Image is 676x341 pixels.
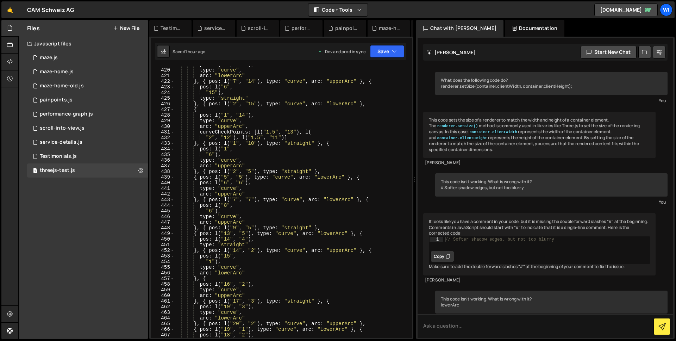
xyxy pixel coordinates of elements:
div: This code isn't working. What is wrong with it? // Softer shadow edges, but not too blurry [435,173,668,197]
div: 428 [151,112,175,118]
div: 425 [151,95,175,101]
div: 463 [151,310,175,315]
div: 441 [151,186,175,191]
div: 432 [151,135,175,141]
h2: [PERSON_NAME] [427,49,476,56]
div: This code isn't working. What is wrong with it? lowerArc [435,291,668,314]
div: 1 [430,237,443,242]
div: 1 hour ago [185,49,206,55]
div: 422 [151,79,175,84]
div: 435 [151,152,175,157]
div: 454 [151,259,175,265]
div: 11420/31140.js [27,65,148,79]
div: 448 [151,225,175,231]
div: scroll-into-view.js [248,25,270,32]
div: 11420/38395.js [27,135,148,149]
div: Chat with [PERSON_NAME] [416,20,503,37]
div: 11420/38686.js [27,121,148,135]
div: Javascript files [19,37,148,51]
div: 11420/31586.js [27,163,148,178]
a: wi [660,4,672,16]
div: performance-graph.js [40,111,93,117]
div: 439 [151,174,175,180]
div: 446 [151,214,175,219]
div: 456 [151,270,175,276]
div: 420 [151,67,175,73]
div: 440 [151,180,175,186]
div: 11420/37995.js [27,93,148,107]
div: 424 [151,90,175,95]
code: container.clientHeight [436,136,488,141]
div: 423 [151,84,175,90]
div: 443 [151,197,175,203]
div: 459 [151,287,175,293]
div: 429 [151,118,175,124]
div: maze-home-old.js [379,25,401,32]
div: 436 [151,157,175,163]
button: New File [113,25,139,31]
div: 427 [151,107,175,112]
div: 461 [151,298,175,304]
div: Testimonials.js [161,25,183,32]
div: 438 [151,169,175,174]
div: 457 [151,276,175,281]
button: Save [370,45,404,58]
div: 462 [151,304,175,310]
div: 442 [151,191,175,197]
div: Documentation [505,20,564,37]
code: container.clientWidth [469,130,518,135]
div: 467 [151,332,175,338]
button: Copy [431,251,454,262]
div: What does the following code do? renderer.setSize(container.clientWidth, container.clientHeight); [435,72,668,95]
a: [DOMAIN_NAME] [594,4,658,16]
div: 447 [151,219,175,225]
div: Saved [173,49,205,55]
div: maze-home.js [40,69,74,75]
div: It looks like you have a comment in your code, but it is missing the double forward slashes "//" ... [423,213,656,275]
a: 🤙 [1,1,19,18]
div: service-details.js [40,139,82,145]
div: 466 [151,327,175,332]
div: 465 [151,321,175,327]
div: 421 [151,73,175,79]
div: 460 [151,293,175,298]
div: 437 [151,163,175,169]
div: CAM Schweiz AG [27,6,74,14]
div: 453 [151,253,175,259]
div: maze.js [40,55,58,61]
div: 464 [151,315,175,321]
div: 450 [151,236,175,242]
div: 434 [151,146,175,152]
span: 1 [33,168,37,174]
div: service-details.js [204,25,227,32]
div: 458 [151,281,175,287]
div: 449 [151,231,175,236]
div: You [437,198,666,206]
div: You [437,97,666,104]
div: 11420/26907.js [27,149,148,163]
div: painpoints.js [335,25,358,32]
div: 430 [151,124,175,129]
h2: Files [27,24,40,32]
button: Start new chat [581,46,637,58]
div: 445 [151,208,175,214]
div: 431 [151,129,175,135]
div: 444 [151,203,175,208]
div: 11420/39436.js [27,51,148,65]
div: [PERSON_NAME] [425,160,654,166]
div: 451 [151,242,175,248]
div: scroll-into-view.js [40,125,84,131]
div: performance-graph.js [292,25,314,32]
div: Testimonials.js [40,153,77,160]
div: 433 [151,141,175,146]
div: [PERSON_NAME] [425,277,654,283]
div: 426 [151,101,175,107]
div: 11420/26872.js [27,107,148,121]
div: threejs-test.js [40,167,75,174]
div: maze-home-old.js [40,83,84,89]
div: painpoints.js [40,97,73,103]
div: 11420/31117.js [27,79,148,93]
button: Code + Tools [308,4,368,16]
div: Dev and prod in sync [318,49,366,55]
